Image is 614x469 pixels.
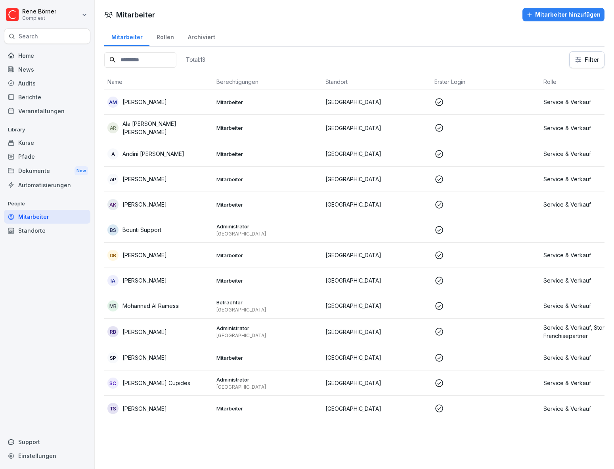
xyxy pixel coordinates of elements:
[122,276,167,285] p: [PERSON_NAME]
[325,404,428,413] p: [GEOGRAPHIC_DATA]
[216,384,319,390] p: [GEOGRAPHIC_DATA]
[19,32,38,40] p: Search
[216,150,319,158] p: Mitarbeiter
[4,163,90,178] a: DokumenteNew
[216,376,319,383] p: Administrator
[216,277,319,284] p: Mitarbeiter
[107,174,119,185] div: AP
[570,52,604,68] button: Filter
[325,251,428,259] p: [GEOGRAPHIC_DATA]
[216,99,319,106] p: Mitarbeiter
[216,201,319,208] p: Mitarbeiter
[22,8,56,15] p: Rene Börner
[122,302,180,310] p: Mohannad Al Ramessi
[213,74,322,89] th: Berechtigungen
[107,403,119,414] div: TS
[325,379,428,387] p: [GEOGRAPHIC_DATA]
[4,136,90,150] a: Kurse
[322,74,431,89] th: Standort
[522,8,604,21] button: Mitarbeiter hinzufügen
[122,353,167,362] p: [PERSON_NAME]
[104,26,149,46] a: Mitarbeiter
[325,276,428,285] p: [GEOGRAPHIC_DATA]
[325,98,428,106] p: [GEOGRAPHIC_DATA]
[216,231,319,237] p: [GEOGRAPHIC_DATA]
[122,200,167,209] p: [PERSON_NAME]
[107,97,119,108] div: AM
[122,150,184,158] p: Andini [PERSON_NAME]
[325,200,428,209] p: [GEOGRAPHIC_DATA]
[122,251,167,259] p: [PERSON_NAME]
[4,178,90,192] a: Automatisierungen
[122,404,167,413] p: [PERSON_NAME]
[325,328,428,336] p: [GEOGRAPHIC_DATA]
[216,176,319,183] p: Mitarbeiter
[122,120,210,136] p: Ala [PERSON_NAME] [PERSON_NAME]
[107,199,119,210] div: AK
[216,252,319,259] p: Mitarbeiter
[104,74,213,89] th: Name
[107,148,119,159] div: A
[4,449,90,463] a: Einstellungen
[107,275,119,286] div: IA
[75,166,88,175] div: New
[526,10,601,19] div: Mitarbeiter hinzufügen
[107,300,119,311] div: MR
[216,405,319,412] p: Mitarbeiter
[325,353,428,362] p: [GEOGRAPHIC_DATA]
[4,104,90,118] a: Veranstaltungen
[4,435,90,449] div: Support
[4,163,90,178] div: Dokumente
[216,332,319,339] p: [GEOGRAPHIC_DATA]
[4,150,90,163] a: Pfade
[107,224,119,235] div: BS
[4,90,90,104] a: Berichte
[4,224,90,237] a: Standorte
[22,15,56,21] p: Compleat
[107,326,119,337] div: RB
[116,9,155,20] h1: Mitarbeiter
[122,328,167,336] p: [PERSON_NAME]
[4,197,90,210] p: People
[216,223,319,230] p: Administrator
[4,76,90,90] a: Audits
[107,250,119,261] div: DB
[431,74,540,89] th: Erster Login
[325,175,428,183] p: [GEOGRAPHIC_DATA]
[122,379,190,387] p: [PERSON_NAME] Cupides
[4,210,90,224] a: Mitarbeiter
[216,299,319,306] p: Betrachter
[574,56,599,64] div: Filter
[325,302,428,310] p: [GEOGRAPHIC_DATA]
[325,124,428,132] p: [GEOGRAPHIC_DATA]
[186,56,205,63] p: Total: 13
[107,352,119,363] div: SP
[216,354,319,361] p: Mitarbeiter
[181,26,222,46] a: Archiviert
[216,325,319,332] p: Administrator
[216,307,319,313] p: [GEOGRAPHIC_DATA]
[4,123,90,136] p: Library
[4,49,90,63] a: Home
[122,98,167,106] p: [PERSON_NAME]
[149,26,181,46] a: Rollen
[4,63,90,76] a: News
[122,226,161,234] p: Bounti Support
[107,122,119,133] div: AR
[325,150,428,158] p: [GEOGRAPHIC_DATA]
[122,175,167,183] p: [PERSON_NAME]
